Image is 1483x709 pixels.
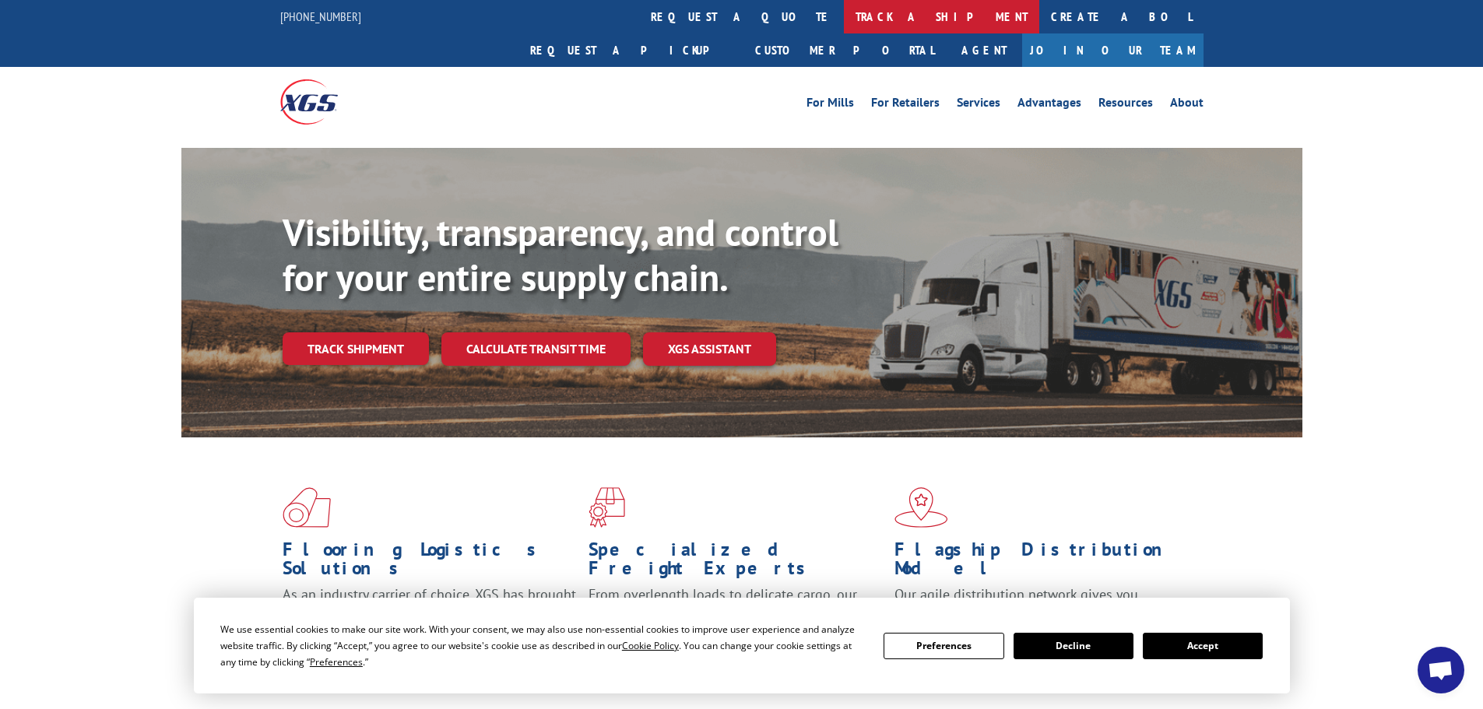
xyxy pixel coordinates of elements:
[807,97,854,114] a: For Mills
[1143,633,1263,659] button: Accept
[283,487,331,528] img: xgs-icon-total-supply-chain-intelligence-red
[1418,647,1464,693] div: Open chat
[518,33,743,67] a: Request a pickup
[589,585,883,655] p: From overlength loads to delicate cargo, our experienced staff knows the best way to move your fr...
[1014,633,1133,659] button: Decline
[220,621,865,670] div: We use essential cookies to make our site work. With your consent, we may also use non-essential ...
[622,639,679,652] span: Cookie Policy
[441,332,631,366] a: Calculate transit time
[283,332,429,365] a: Track shipment
[643,332,776,366] a: XGS ASSISTANT
[589,487,625,528] img: xgs-icon-focused-on-flooring-red
[283,585,576,641] span: As an industry carrier of choice, XGS has brought innovation and dedication to flooring logistics...
[894,540,1189,585] h1: Flagship Distribution Model
[1017,97,1081,114] a: Advantages
[283,540,577,585] h1: Flooring Logistics Solutions
[743,33,946,67] a: Customer Portal
[894,585,1181,622] span: Our agile distribution network gives you nationwide inventory management on demand.
[283,208,838,301] b: Visibility, transparency, and control for your entire supply chain.
[957,97,1000,114] a: Services
[1022,33,1204,67] a: Join Our Team
[1170,97,1204,114] a: About
[194,598,1290,693] div: Cookie Consent Prompt
[871,97,940,114] a: For Retailers
[589,540,883,585] h1: Specialized Freight Experts
[310,655,363,669] span: Preferences
[946,33,1022,67] a: Agent
[884,633,1003,659] button: Preferences
[1098,97,1153,114] a: Resources
[894,487,948,528] img: xgs-icon-flagship-distribution-model-red
[280,9,361,24] a: [PHONE_NUMBER]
